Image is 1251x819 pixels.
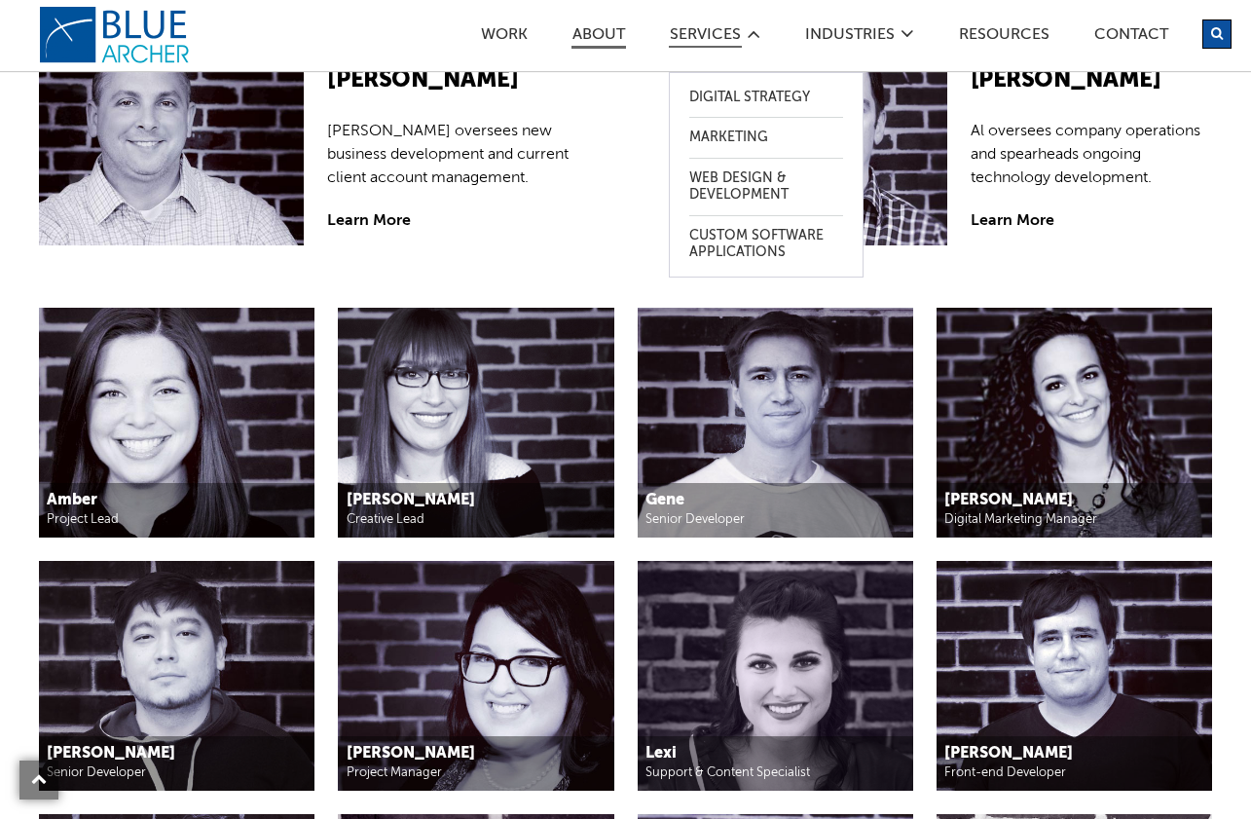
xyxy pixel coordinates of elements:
[1093,27,1169,48] a: Contact
[937,308,1212,538] img: Carla
[327,120,570,190] p: [PERSON_NAME] oversees new business development and current client account management.
[645,763,905,782] div: Support & Content Specialist
[638,561,913,791] img: Lexi
[347,510,607,529] div: Creative Lead
[971,213,1054,229] a: Learn More
[689,78,843,118] a: Digital Strategy
[971,65,1213,96] h3: [PERSON_NAME]
[937,561,1212,791] img: Serge
[39,34,304,245] img: Bob Faletti
[338,561,613,791] img: Alicia
[689,159,843,215] a: Web Design & Development
[958,27,1050,48] a: Resources
[804,27,896,48] a: Industries
[39,6,195,64] a: logo
[944,510,1204,529] div: Digital Marketing Manager
[347,763,607,782] div: Project Manager
[645,744,905,764] h5: Lexi
[47,763,307,782] div: Senior Developer
[47,744,307,764] h5: [PERSON_NAME]
[944,744,1204,764] h5: [PERSON_NAME]
[338,308,613,538] img: Amelia
[347,491,607,511] h5: [PERSON_NAME]
[47,491,307,511] h5: Amber
[638,308,913,538] img: Gene
[327,65,570,96] h3: [PERSON_NAME]
[971,120,1213,190] p: Al oversees company operations and spearheads ongoing technology development.
[39,308,314,538] img: Amber
[645,491,905,511] h5: Gene
[39,561,314,791] img: Yuri
[347,744,607,764] h5: [PERSON_NAME]
[571,27,626,49] a: ABOUT
[689,118,843,158] a: Marketing
[944,763,1204,782] div: Front-end Developer
[669,27,742,48] a: SERVICES
[327,213,411,229] a: Learn More
[47,510,307,529] div: Project Lead
[480,27,529,48] a: Work
[944,491,1204,511] h5: [PERSON_NAME]
[689,216,843,273] a: Custom Software Applications
[645,510,905,529] div: Senior Developer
